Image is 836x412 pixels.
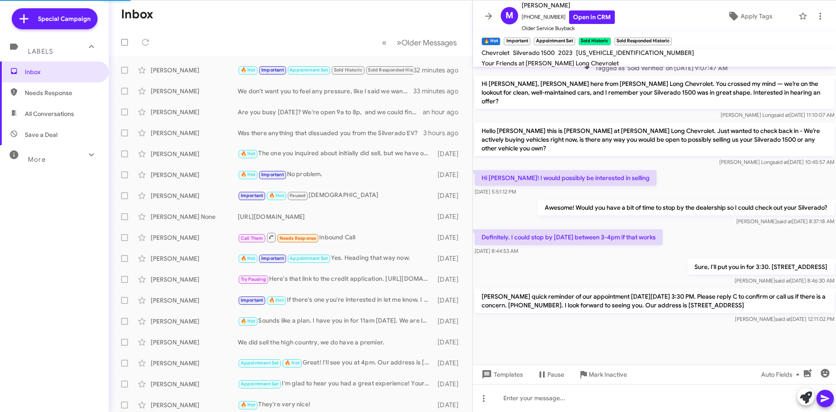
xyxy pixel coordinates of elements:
span: 🔥 Hot [241,67,256,73]
span: [PERSON_NAME] [DATE] 8:37:18 AM [736,218,834,225]
div: 33 minutes ago [413,87,465,95]
span: Labels [28,48,53,55]
p: [PERSON_NAME] quick reminder of our appointment [DATE][DATE] 3:30 PM. Please reply C to confirm o... [475,289,834,313]
span: Paused [290,193,306,198]
div: Yes. Heading that way now. [238,253,433,263]
span: Appointment Set [241,381,279,387]
div: [PERSON_NAME] [151,275,238,284]
span: 🔥 Hot [269,297,284,303]
span: Important [261,172,284,177]
span: [PERSON_NAME] Long [DATE] 10:45:57 AM [719,159,834,165]
div: Inbound Call [238,232,433,243]
span: said at [777,218,792,225]
small: Important [504,37,530,45]
span: said at [774,112,789,118]
p: Hi [PERSON_NAME], [PERSON_NAME] here from [PERSON_NAME] Long Chevrolet. You crossed my mind — we’... [475,76,834,109]
span: said at [773,159,788,165]
div: [PERSON_NAME] [151,254,238,263]
div: [DATE] [433,380,465,388]
span: Special Campaign [38,14,91,23]
span: Appointment Set [290,67,328,73]
span: All Conversations [25,109,74,118]
span: [PERSON_NAME] [DATE] 12:11:02 PM [735,316,834,322]
div: [PERSON_NAME] [151,338,238,347]
div: Great! I'll see you at 4pm. Our address is [STREET_ADDRESS] [238,358,433,368]
div: No problem. [238,170,433,180]
div: [DATE] [433,275,465,284]
div: [PERSON_NAME] [151,191,238,200]
span: said at [775,316,791,322]
p: Hi [PERSON_NAME]! I would possibly be interested in selling [475,170,657,186]
p: Hello [PERSON_NAME] this is [PERSON_NAME] at [PERSON_NAME] Long Chevrolet. Just wanted to check b... [475,123,834,156]
span: [US_VEHICLE_IDENTIFICATION_NUMBER] [576,49,694,57]
span: Call Them [241,235,263,241]
button: Next [391,34,462,51]
span: Sold Responded Historic [368,67,423,73]
div: [DATE] [433,150,465,158]
span: Mark Inactive [589,367,627,382]
div: [PERSON_NAME] [151,317,238,326]
span: 🔥 Hot [269,193,284,198]
span: Your Friends at [PERSON_NAME] Long Chevrolet [482,59,619,67]
span: Important [241,297,263,303]
small: Sold Responded Historic [614,37,672,45]
span: 🔥 Hot [241,151,256,157]
span: [DATE] 8:44:53 AM [475,248,518,254]
span: 🔥 Hot [285,360,300,366]
div: They're very nice! [238,400,433,410]
span: Try Pausing [241,276,266,282]
div: [DATE] [433,359,465,368]
a: Special Campaign [12,8,98,29]
div: Sounds like a plan. I have you in for 11am [DATE]. We are located at [STREET_ADDRESS] [238,316,433,326]
div: [PERSON_NAME] [151,129,238,137]
button: Previous [377,34,392,51]
span: Templates [480,367,523,382]
span: Needs Response [25,89,99,97]
div: [PERSON_NAME] [151,87,238,95]
span: 🔥 Hot [241,402,256,408]
div: [PERSON_NAME] [151,170,238,179]
span: Important [241,193,263,198]
span: Older Service Buyback [522,24,615,33]
div: [DATE] [433,170,465,179]
span: Chevrolet [482,49,509,57]
small: 🔥 Hot [482,37,500,45]
span: Inbox [25,68,99,76]
small: Appointment Set [534,37,575,45]
button: Mark Inactive [571,367,634,382]
span: said at [775,277,790,284]
span: Pause [547,367,564,382]
h1: Inbox [121,7,153,21]
span: « [382,37,387,48]
p: Definitely. I could stop by [DATE] between 3-4pm if that works [475,229,663,245]
div: [PERSON_NAME] None [151,212,238,221]
div: [DEMOGRAPHIC_DATA] [238,191,433,201]
div: 32 minutes ago [413,66,465,75]
span: Important [261,255,284,261]
span: [PERSON_NAME] [DATE] 8:46:30 AM [735,277,834,284]
div: Here's that link to the credit application. [URL][DOMAIN_NAME] [238,274,433,284]
div: We don't want you to feel any pressure, like I said we want to make it as stress-free and easy as... [238,87,413,95]
div: [PERSON_NAME] [151,359,238,368]
span: More [28,156,46,163]
nav: Page navigation example [377,34,462,51]
span: [PHONE_NUMBER] [522,10,615,24]
span: 🔥 Hot [241,172,256,177]
div: [PERSON_NAME] [151,66,238,75]
span: 2023 [558,49,573,57]
span: Appointment Set [241,360,279,366]
div: [PERSON_NAME] [151,108,238,116]
div: [DATE] [433,317,465,326]
span: 🔥 Hot [241,255,256,261]
div: [DATE] [433,254,465,263]
div: 3 hours ago [423,129,465,137]
div: The one you inquired about initially did sell, but we have other options, so here's more info: [U... [238,149,433,159]
span: Auto Fields [761,367,803,382]
span: Silverado 1500 [513,49,555,57]
div: Are you busy [DATE]? We're open 9a to 8p, and we could find you a small SUV in that price range f... [238,108,423,116]
div: [DATE] [433,212,465,221]
div: Was there anything that dissuaded you from the Silverado EV? [238,129,423,137]
span: » [397,37,401,48]
div: [PERSON_NAME] [151,380,238,388]
div: [PERSON_NAME] quick reminder of our appointment [DATE][DATE] 3:30 PM. Please reply C to confirm o... [238,65,413,75]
